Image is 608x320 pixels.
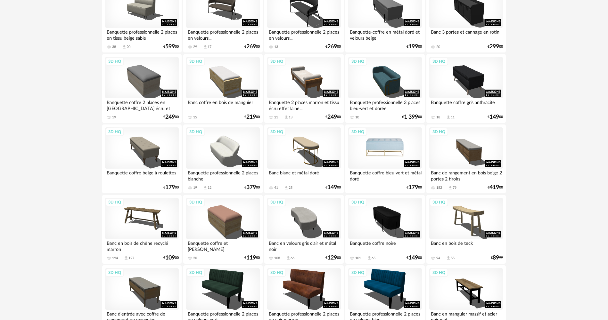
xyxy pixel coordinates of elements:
div: Banc 3 portes et cannage en rotin [429,28,503,41]
div: 3D HQ [430,128,448,136]
div: 25 [289,186,292,190]
div: € 00 [407,185,422,190]
div: 3D HQ [105,57,124,66]
div: € 00 [163,44,179,49]
div: 3D HQ [430,268,448,277]
div: 21 [274,115,278,120]
span: Download icon [446,115,451,120]
div: 38 [112,45,116,49]
div: € 00 [244,115,260,119]
div: € 00 [163,115,179,119]
a: 3D HQ Banquette coffre et [PERSON_NAME] 20 €11950 [183,195,263,264]
a: 3D HQ Banquette professionnelle 3 places bleu-vert et dorée 10 €1 39900 [345,54,425,123]
div: 3D HQ [186,198,205,206]
div: € 00 [488,115,503,119]
div: 55 [451,256,455,260]
a: 3D HQ Banc en bois de teck 94 Download icon 55 €8999 [426,195,506,264]
div: Banc blanc et métal doré [267,169,341,181]
span: 299 [489,44,499,49]
div: 20 [127,45,130,49]
div: 66 [291,256,294,260]
span: 109 [165,256,175,260]
span: Download icon [203,185,208,190]
div: Banquette coffre gris anthracite [429,98,503,111]
div: € 00 [325,44,341,49]
div: € 00 [244,44,260,49]
div: 19 [112,115,116,120]
div: € 00 [325,185,341,190]
div: Banquette coffre 2 places en [GEOGRAPHIC_DATA] écru et [GEOGRAPHIC_DATA] [105,98,179,111]
a: 3D HQ Banquette professionnelle 2 places blanche 19 Download icon 12 €37900 [183,124,263,194]
div: 3D HQ [349,128,367,136]
div: € 00 [163,256,179,260]
div: 19 [193,186,197,190]
div: € 00 [163,185,179,190]
div: 3D HQ [349,268,367,277]
div: 13 [289,115,292,120]
span: Download icon [122,44,127,49]
div: 3D HQ [267,198,286,206]
div: Banquette professionnelle 2 places en tissu beige sable [105,28,179,41]
div: 3D HQ [267,57,286,66]
div: 41 [274,186,278,190]
div: Banquette professionnelle 2 places blanche [186,169,260,181]
div: 79 [453,186,456,190]
div: € 99 [491,256,503,260]
div: Banc en bois de teck [429,239,503,252]
span: Download icon [284,115,289,120]
span: 599 [165,44,175,49]
div: 3D HQ [105,268,124,277]
div: 29 [193,45,197,49]
a: 3D HQ Banquette coffre noire 101 Download icon 65 €14900 [345,195,425,264]
div: Banquette professionnelle 2 places en velours... [186,28,260,41]
div: 3D HQ [349,198,367,206]
div: 3D HQ [186,128,205,136]
div: 17 [208,45,211,49]
span: 149 [327,185,337,190]
div: € 00 [407,256,422,260]
div: 11 [451,115,455,120]
div: 3D HQ [186,268,205,277]
div: Banc en velours gris clair et métal noir [267,239,341,252]
div: 3D HQ [186,57,205,66]
a: 3D HQ Banquette coffre beige à roulettes €17900 [102,124,182,194]
div: Banc en bois de chêne recyclé marron [105,239,179,252]
span: 179 [165,185,175,190]
span: 419 [489,185,499,190]
div: Banquette professionnelle 2 places en velours... [267,28,341,41]
span: Download icon [284,185,289,190]
div: € 00 [488,44,503,49]
div: Banquette professionnelle 3 places bleu-vert et dorée [348,98,422,111]
span: Download icon [124,256,128,260]
span: Download icon [367,256,372,260]
div: 3D HQ [267,268,286,277]
span: 219 [246,115,256,119]
div: Banquette coffre beige à roulettes [105,169,179,181]
div: Banquette-coffre en métal doré et velours beige [348,28,422,41]
div: 12 [208,186,211,190]
span: 269 [327,44,337,49]
div: € 00 [244,185,260,190]
div: € 00 [407,44,422,49]
div: Banquette coffre bleu vert et métal doré [348,169,422,181]
div: € 00 [325,115,341,119]
div: 194 [112,256,118,260]
div: Banquette 2 places marron et tissu écru effet laine... [267,98,341,111]
div: 3D HQ [430,57,448,66]
span: 379 [246,185,256,190]
div: 101 [355,256,361,260]
div: 3D HQ [105,198,124,206]
div: 3D HQ [267,128,286,136]
span: 149 [408,256,418,260]
a: 3D HQ Banquette coffre bleu vert et métal doré €17900 [345,124,425,194]
div: Banquette coffre noire [348,239,422,252]
div: 127 [128,256,134,260]
span: 89 [493,256,499,260]
div: 20 [436,45,440,49]
div: 20 [193,256,197,260]
div: 152 [436,186,442,190]
a: 3D HQ Banc coffre en bois de manguier 15 €21900 [183,54,263,123]
a: 3D HQ Banquette coffre 2 places en [GEOGRAPHIC_DATA] écru et [GEOGRAPHIC_DATA] 19 €24900 [102,54,182,123]
div: Banquette coffre et [PERSON_NAME] [186,239,260,252]
span: Download icon [286,256,291,260]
